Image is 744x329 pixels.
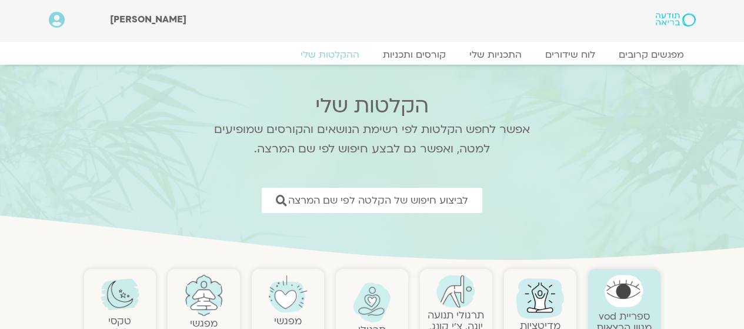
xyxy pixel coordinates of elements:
[49,49,696,61] nav: Menu
[110,13,186,26] span: [PERSON_NAME]
[458,49,533,61] a: התכניות שלי
[533,49,607,61] a: לוח שידורים
[607,49,696,61] a: מפגשים קרובים
[289,49,371,61] a: ההקלטות שלי
[199,94,546,118] h2: הקלטות שלי
[199,120,546,159] p: אפשר לחפש הקלטות לפי רשימת הנושאים והקורסים שמופיעים למטה, ואפשר גם לבצע חיפוש לפי שם המרצה.
[262,188,482,213] a: לביצוע חיפוש של הקלטה לפי שם המרצה
[371,49,458,61] a: קורסים ותכניות
[288,195,468,206] span: לביצוע חיפוש של הקלטה לפי שם המרצה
